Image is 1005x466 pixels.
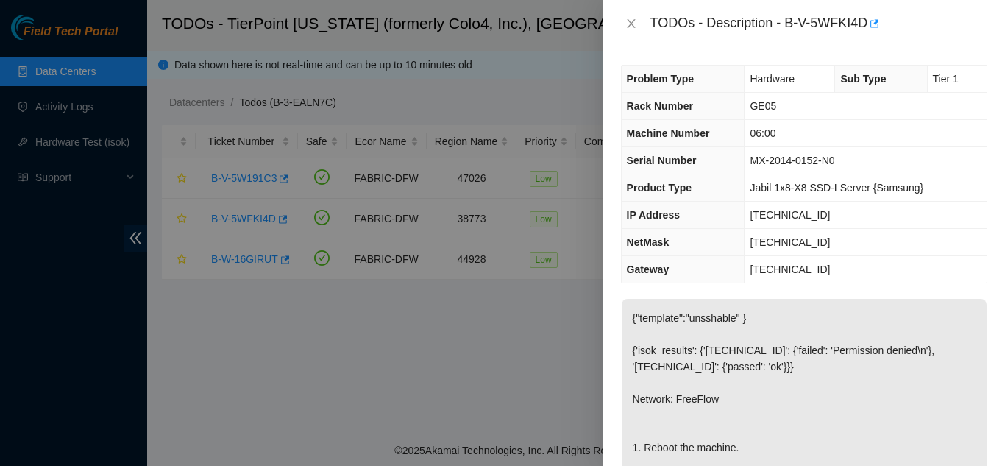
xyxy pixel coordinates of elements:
[750,127,775,139] span: 06:00
[627,127,710,139] span: Machine Number
[750,73,795,85] span: Hardware
[625,18,637,29] span: close
[750,182,923,194] span: Jabil 1x8-X8 SSD-I Server {Samsung}
[840,73,886,85] span: Sub Type
[627,209,680,221] span: IP Address
[933,73,959,85] span: Tier 1
[621,17,642,31] button: Close
[750,209,830,221] span: [TECHNICAL_ID]
[627,182,692,194] span: Product Type
[627,264,670,275] span: Gateway
[750,100,776,112] span: GE05
[750,155,834,166] span: MX-2014-0152-N0
[750,236,830,248] span: [TECHNICAL_ID]
[750,264,830,275] span: [TECHNICAL_ID]
[650,12,987,35] div: TODOs - Description - B-V-5WFKI4D
[627,236,670,248] span: NetMask
[627,100,693,112] span: Rack Number
[627,155,697,166] span: Serial Number
[627,73,695,85] span: Problem Type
